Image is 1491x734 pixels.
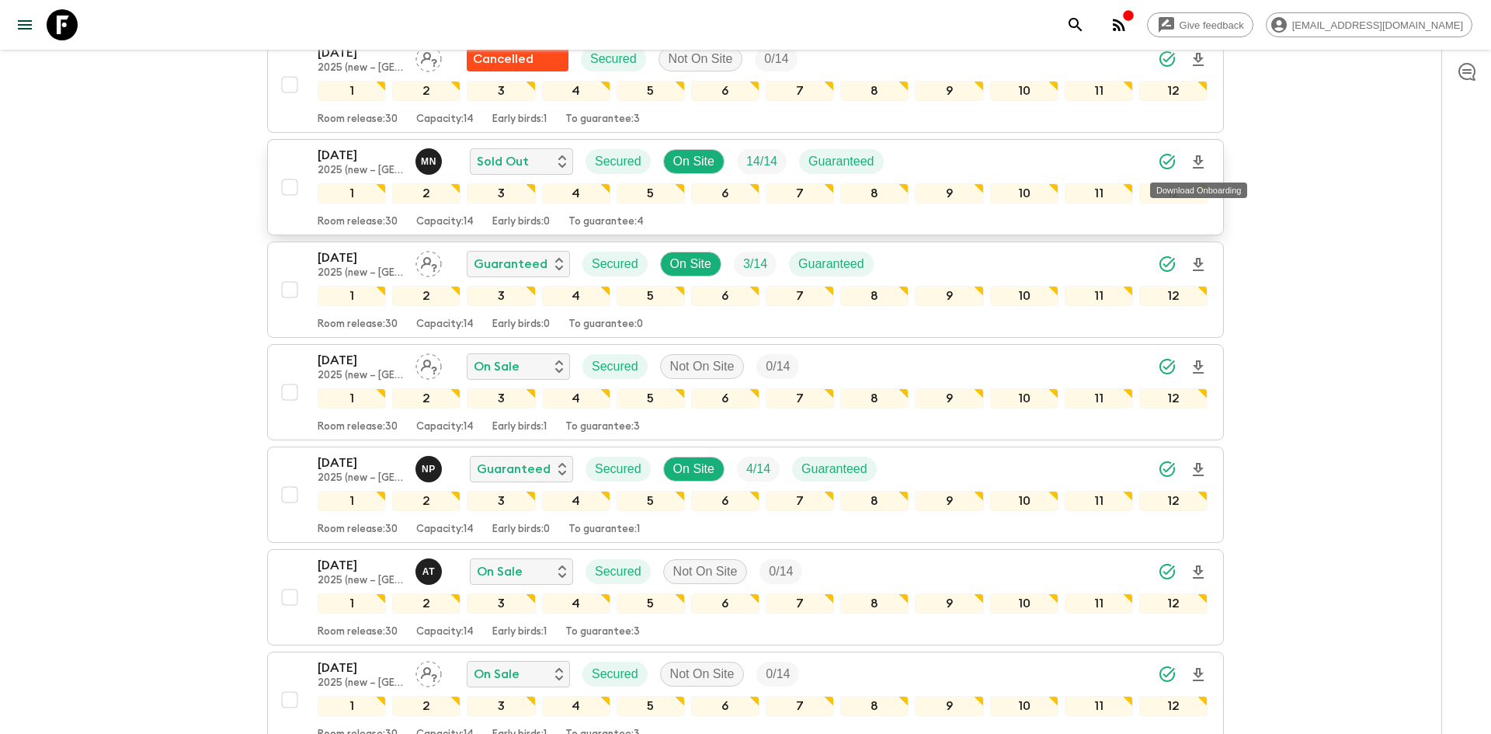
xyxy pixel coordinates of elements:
[669,50,733,68] p: Not On Site
[743,255,767,273] p: 3 / 14
[670,665,735,684] p: Not On Site
[840,81,909,101] div: 8
[691,491,759,511] div: 6
[691,81,759,101] div: 6
[595,562,641,581] p: Secured
[318,43,403,62] p: [DATE]
[1150,183,1247,198] div: Download Onboarding
[764,50,788,68] p: 0 / 14
[1171,19,1253,31] span: Give feedback
[568,318,643,331] p: To guarantee: 0
[756,662,799,687] div: Trip Fill
[565,113,640,126] p: To guarantee: 3
[392,81,461,101] div: 2
[474,665,520,684] p: On Sale
[766,593,834,614] div: 7
[769,562,793,581] p: 0 / 14
[467,696,535,716] div: 3
[592,255,638,273] p: Secured
[915,183,983,204] div: 9
[915,696,983,716] div: 9
[691,286,759,306] div: 6
[318,370,403,382] p: 2025 (new – [GEOGRAPHIC_DATA])
[473,50,533,68] p: Cancelled
[1139,388,1208,409] div: 12
[415,256,442,268] span: Assign pack leader
[746,152,777,171] p: 14 / 14
[416,626,474,638] p: Capacity: 14
[1158,255,1176,273] svg: Synced Successfully
[990,593,1058,614] div: 10
[416,216,474,228] p: Capacity: 14
[1139,286,1208,306] div: 12
[415,153,445,165] span: Maho Nagareda
[766,357,790,376] p: 0 / 14
[1189,256,1208,274] svg: Download Onboarding
[318,593,386,614] div: 1
[755,47,798,71] div: Trip Fill
[467,593,535,614] div: 3
[1147,12,1253,37] a: Give feedback
[1065,388,1133,409] div: 11
[318,318,398,331] p: Room release: 30
[766,491,834,511] div: 7
[568,524,640,536] p: To guarantee: 1
[318,659,403,677] p: [DATE]
[318,556,403,575] p: [DATE]
[670,357,735,376] p: Not On Site
[318,267,403,280] p: 2025 (new – [GEOGRAPHIC_DATA])
[392,183,461,204] div: 2
[1158,562,1176,581] svg: Synced Successfully
[1065,183,1133,204] div: 11
[415,50,442,63] span: Assign pack leader
[318,575,403,587] p: 2025 (new – [GEOGRAPHIC_DATA])
[492,216,550,228] p: Early birds: 0
[318,472,403,485] p: 2025 (new – [GEOGRAPHIC_DATA])
[318,677,403,690] p: 2025 (new – [GEOGRAPHIC_DATA])
[542,388,610,409] div: 4
[1189,563,1208,582] svg: Download Onboarding
[467,183,535,204] div: 3
[915,593,983,614] div: 9
[673,562,738,581] p: Not On Site
[1065,696,1133,716] div: 11
[1158,50,1176,68] svg: Synced Successfully
[1139,81,1208,101] div: 12
[840,593,909,614] div: 8
[840,388,909,409] div: 8
[477,460,551,478] p: Guaranteed
[318,696,386,716] div: 1
[1189,666,1208,684] svg: Download Onboarding
[565,626,640,638] p: To guarantee: 3
[422,565,435,578] p: A T
[318,491,386,511] div: 1
[492,318,550,331] p: Early birds: 0
[592,357,638,376] p: Secured
[542,696,610,716] div: 4
[798,255,864,273] p: Guaranteed
[737,149,787,174] div: Trip Fill
[492,524,550,536] p: Early birds: 0
[9,9,40,40] button: menu
[1189,153,1208,172] svg: Download Onboarding
[492,421,547,433] p: Early birds: 1
[267,447,1224,543] button: [DATE]2025 (new – [GEOGRAPHIC_DATA])Naoko PogedeGuaranteedSecuredOn SiteTrip FillGuaranteed123456...
[568,216,644,228] p: To guarantee: 4
[415,558,445,585] button: AT
[592,665,638,684] p: Secured
[1060,9,1091,40] button: search adventures
[586,457,651,482] div: Secured
[416,421,474,433] p: Capacity: 14
[766,286,834,306] div: 7
[318,165,403,177] p: 2025 (new – [GEOGRAPHIC_DATA])
[415,456,445,482] button: NP
[990,696,1058,716] div: 10
[415,358,442,370] span: Assign pack leader
[267,549,1224,645] button: [DATE]2025 (new – [GEOGRAPHIC_DATA])Ayaka TsukamotoOn SaleSecuredNot On SiteTrip Fill123456789101...
[467,81,535,101] div: 3
[392,491,461,511] div: 2
[617,696,685,716] div: 5
[1139,696,1208,716] div: 12
[691,388,759,409] div: 6
[582,662,648,687] div: Secured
